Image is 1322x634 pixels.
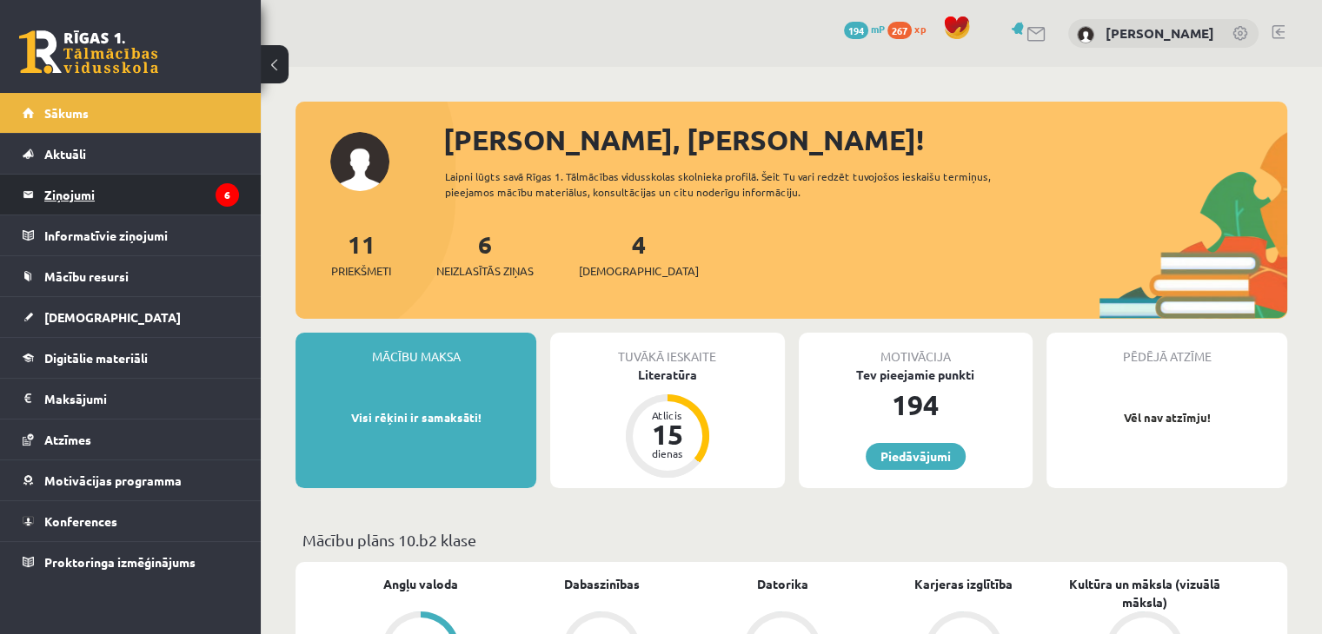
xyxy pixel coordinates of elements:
a: Dabaszinības [564,575,640,593]
span: Atzīmes [44,432,91,447]
a: Maksājumi [23,379,239,419]
a: Informatīvie ziņojumi [23,215,239,255]
img: Markuss Niklāvs [1077,26,1094,43]
span: [DEMOGRAPHIC_DATA] [44,309,181,325]
div: 194 [799,384,1033,426]
span: Digitālie materiāli [44,350,148,366]
a: Digitālie materiāli [23,338,239,378]
span: xp [914,22,926,36]
a: Rīgas 1. Tālmācības vidusskola [19,30,158,74]
a: [PERSON_NAME] [1106,24,1214,42]
a: Angļu valoda [383,575,458,593]
div: dienas [641,448,694,459]
p: Mācību plāns 10.b2 klase [302,528,1280,551]
span: Sākums [44,105,89,121]
div: [PERSON_NAME], [PERSON_NAME]! [443,119,1287,161]
div: Tev pieejamie punkti [799,366,1033,384]
span: Motivācijas programma [44,472,182,488]
span: Aktuāli [44,146,86,162]
i: 6 [216,183,239,207]
div: Mācību maksa [296,333,536,366]
a: Kultūra un māksla (vizuālā māksla) [1054,575,1235,611]
a: [DEMOGRAPHIC_DATA] [23,297,239,337]
a: Literatūra Atlicis 15 dienas [550,366,784,480]
span: 194 [844,22,868,39]
span: Mācību resursi [44,268,129,284]
span: [DEMOGRAPHIC_DATA] [579,262,699,280]
p: Vēl nav atzīmju! [1055,409,1279,426]
span: Proktoringa izmēģinājums [44,554,196,570]
a: Proktoringa izmēģinājums [23,542,239,582]
a: 4[DEMOGRAPHIC_DATA] [579,228,699,280]
a: Atzīmes [23,419,239,459]
a: Konferences [23,501,239,541]
a: Datorika [757,575,808,593]
p: Visi rēķini ir samaksāti! [304,409,528,426]
a: 11Priekšmeti [331,228,391,280]
div: Motivācija [799,333,1033,366]
span: Priekšmeti [331,262,391,280]
a: Sākums [23,93,239,133]
div: 15 [641,420,694,448]
span: mP [871,22,885,36]
a: Ziņojumi6 [23,175,239,215]
legend: Maksājumi [44,379,239,419]
legend: Ziņojumi [44,175,239,215]
div: Laipni lūgts savā Rīgas 1. Tālmācības vidusskolas skolnieka profilā. Šeit Tu vari redzēt tuvojošo... [445,168,1040,200]
div: Tuvākā ieskaite [550,333,784,366]
a: Aktuāli [23,134,239,174]
a: 6Neizlasītās ziņas [436,228,534,280]
div: Atlicis [641,410,694,420]
div: Literatūra [550,366,784,384]
a: 267 xp [887,22,934,36]
a: Motivācijas programma [23,460,239,500]
legend: Informatīvie ziņojumi [44,215,239,255]
div: Pēdējā atzīme [1046,333,1287,366]
a: Karjeras izglītība [914,575,1013,593]
span: Neizlasītās ziņas [436,262,534,280]
span: Konferences [44,513,117,529]
span: 267 [887,22,912,39]
a: Mācību resursi [23,256,239,296]
a: Piedāvājumi [866,443,966,470]
a: 194 mP [844,22,885,36]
